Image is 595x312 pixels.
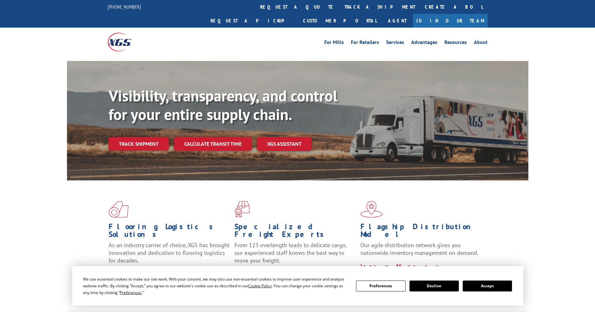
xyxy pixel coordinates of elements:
[109,241,229,264] span: As an industry carrier of choice, XGS has brought innovation and dedication to flooring logistics...
[83,276,348,296] div: We use essential cookies to make our site work. With your consent, we may also use non-essential ...
[351,40,379,47] a: For Retailers
[444,40,467,47] a: Resources
[109,137,169,151] a: Track shipment
[386,40,404,47] a: Services
[360,201,383,218] img: xgs-icon-flagship-distribution-model-red
[109,86,337,124] b: Visibility, transparency, and control for your entire supply chain.
[108,4,141,10] a: [PHONE_NUMBER]
[109,223,230,241] h1: Flooring Logistics Solutions
[174,137,252,151] a: Calculate transit time
[109,201,128,218] img: xgs-icon-total-supply-chain-intelligence-red
[248,283,272,289] span: Cookie Policy
[382,14,413,28] a: Agent
[411,40,437,47] a: Advantages
[324,40,344,47] a: For Mills
[356,281,405,291] button: Preferences
[360,241,478,256] span: Our agile distribution network gives you nationwide inventory management on demand.
[409,281,459,291] button: Decline
[413,14,488,28] a: Join Our Team
[235,223,356,241] h1: Specialized Freight Experts
[235,201,250,218] img: xgs-icon-focused-on-flooring-red
[206,14,298,28] a: Request a pickup
[360,223,482,241] h1: Flagship Distribution Model
[235,241,356,270] p: From 123 overlength loads to delicate cargo, our experienced staff knows the best way to move you...
[298,14,382,28] a: Customer Portal
[72,266,523,306] div: Cookie Consent Prompt
[463,281,512,291] button: Accept
[474,40,488,47] a: About
[257,137,312,151] a: XGS ASSISTANT
[120,290,142,295] span: Preferences
[360,263,440,270] a: Learn More >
